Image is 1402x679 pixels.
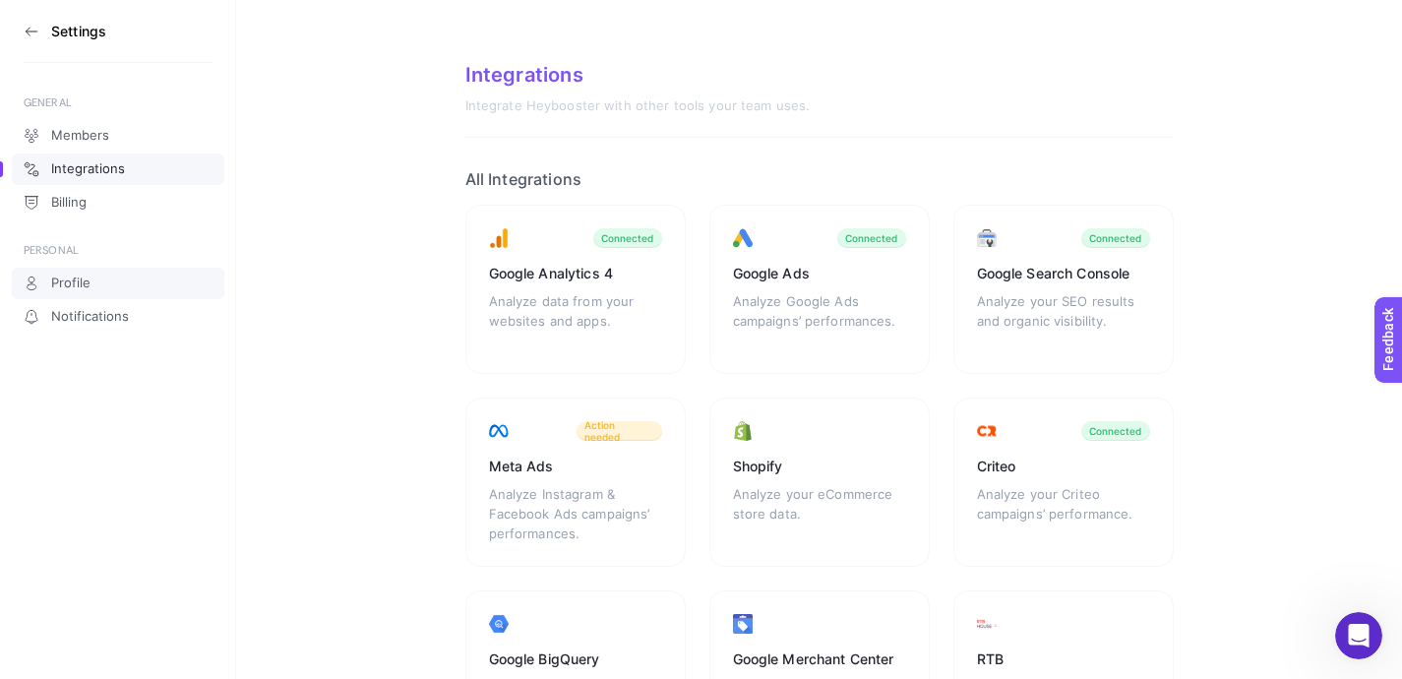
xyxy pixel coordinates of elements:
[733,457,906,476] div: Shopify
[489,291,662,350] div: Analyze data from your websites and apps.
[20,231,374,306] div: Send us a messageWe will reply as soon as we can
[465,169,1174,189] h2: All Integrations
[51,161,125,177] span: Integrations
[1335,612,1382,659] iframe: Intercom live chat
[977,264,1150,283] div: Google Search Console
[465,98,1174,114] div: Integrate Heybooster with other tools your team uses.
[733,484,906,543] div: Analyze your eCommerce store data.
[76,547,120,561] span: Home
[733,291,906,350] div: Analyze Google Ads campaigns’ performances.
[12,187,224,218] a: Billing
[51,309,129,325] span: Notifications
[24,242,213,258] div: PERSONAL
[489,457,662,476] div: Meta Ads
[1089,425,1142,437] div: Connected
[12,268,224,299] a: Profile
[39,173,354,207] p: How can we help?
[489,264,662,283] div: Google Analytics 4
[1089,232,1142,244] div: Connected
[733,649,906,669] div: Google Merchant Center
[977,484,1150,543] div: Analyze your Criteo campaigns’ performance.
[51,128,109,144] span: Members
[51,24,106,39] h3: Settings
[977,291,1150,350] div: Analyze your SEO results and organic visibility.
[733,264,906,283] div: Google Ads
[51,276,91,291] span: Profile
[262,547,330,561] span: Messages
[489,649,662,669] div: Google BigQuery
[977,649,1150,669] div: RTB
[601,232,654,244] div: Connected
[12,120,224,152] a: Members
[12,154,224,185] a: Integrations
[584,419,654,443] span: Action needed
[465,63,1174,87] div: Integrations
[977,457,1150,476] div: Criteo
[39,140,354,173] p: Hi there 👋
[268,31,307,71] img: Profile image for Sahin
[338,31,374,67] div: Close
[51,195,87,211] span: Billing
[40,269,329,289] div: We will reply as soon as we can
[12,301,224,333] a: Notifications
[197,498,394,577] button: Messages
[40,248,329,269] div: Send us a message
[39,37,148,69] img: logo
[489,484,662,543] div: Analyze Instagram & Facebook Ads campaigns’ performances.
[24,94,213,110] div: GENERAL
[845,232,898,244] div: Connected
[12,6,75,22] span: Feedback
